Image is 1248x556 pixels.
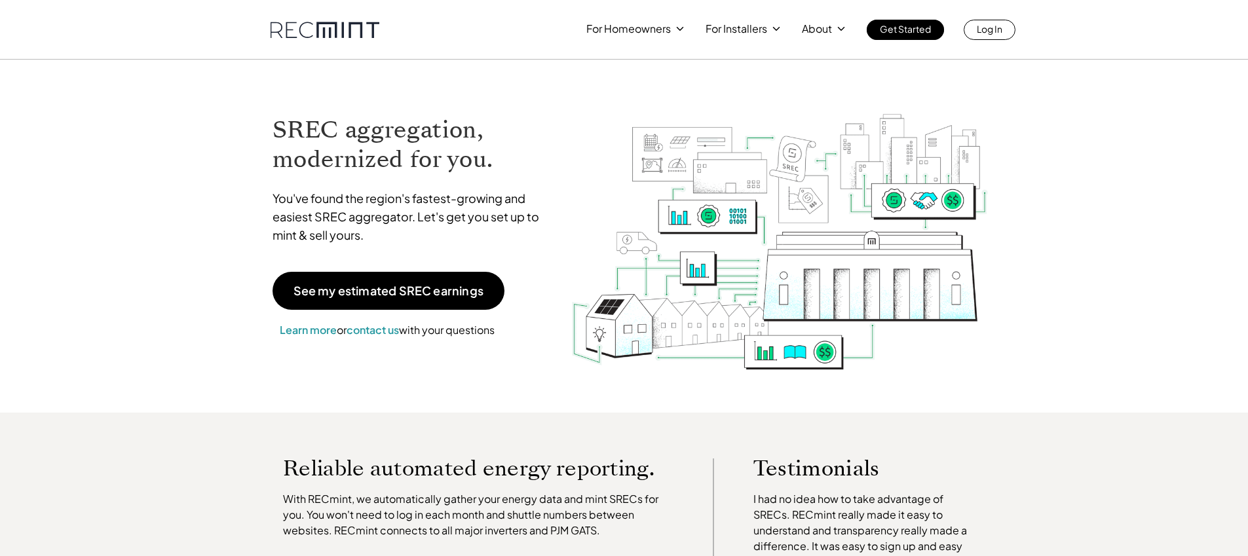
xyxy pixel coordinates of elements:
p: Get Started [880,20,931,38]
img: RECmint value cycle [571,79,989,373]
p: or with your questions [273,322,502,339]
p: With RECmint, we automatically gather your energy data and mint SRECs for you. You won't need to ... [283,491,673,538]
a: Learn more [280,323,337,337]
h1: SREC aggregation, modernized for you. [273,115,552,174]
p: About [802,20,832,38]
a: Log In [964,20,1015,40]
p: Testimonials [753,458,949,478]
p: Log In [977,20,1002,38]
a: contact us [347,323,399,337]
a: See my estimated SREC earnings [273,272,504,310]
p: Reliable automated energy reporting. [283,458,673,478]
p: For Installers [706,20,767,38]
p: See my estimated SREC earnings [293,285,483,297]
a: Get Started [867,20,944,40]
p: For Homeowners [586,20,671,38]
p: You've found the region's fastest-growing and easiest SREC aggregator. Let's get you set up to mi... [273,189,552,244]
